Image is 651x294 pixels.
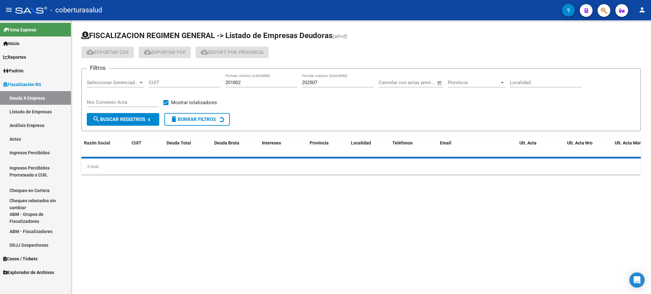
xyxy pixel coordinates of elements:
datatable-header-cell: Ult. Acta Nro [565,136,612,157]
span: (alt+d) [332,33,347,39]
datatable-header-cell: Teléfonos [390,136,437,157]
mat-icon: person [638,6,646,14]
datatable-header-cell: Provincia [307,136,348,157]
span: Fiscalización RG [3,81,41,88]
span: Ult. Acta [519,140,537,145]
span: Export por Provincia [201,50,264,55]
span: Exportar PDF [144,50,186,55]
span: Casos / Tickets [3,255,38,262]
span: Firma Express [3,26,36,33]
button: Exportar PDF [139,47,191,58]
span: Deuda Total [167,140,191,145]
datatable-header-cell: Ult. Acta [517,136,565,157]
datatable-header-cell: Deuda Bruta [212,136,259,157]
span: Inicio [3,40,19,47]
mat-icon: delete [170,115,178,123]
button: Export por Provincia [195,47,269,58]
span: FISCALIZACION REGIMEN GENERAL -> Listado de Empresas Deudoras [81,31,332,40]
button: Buscar Registros [87,113,159,126]
span: Intereses [262,140,281,145]
span: Deuda Bruta [214,140,239,145]
span: Mostrar totalizadores [171,99,217,106]
span: Provincia [310,140,329,145]
span: Ult. Acta Nro [567,140,593,145]
span: Ult. Acta Monto [615,140,646,145]
span: Buscar Registros [93,117,145,122]
span: Email [440,140,451,145]
span: Borrar Filtros [170,117,216,122]
span: Padrón [3,67,24,74]
span: Reportes [3,54,26,61]
h3: Filtros [87,63,109,72]
mat-icon: menu [5,6,13,14]
span: Explorador de Archivos [3,269,54,276]
datatable-header-cell: Localidad [348,136,390,157]
span: CUIT [132,140,141,145]
span: Teléfonos [392,140,413,145]
mat-icon: cloud_download [86,48,94,56]
datatable-header-cell: Email [437,136,517,157]
span: Seleccionar Gerenciador [87,80,138,85]
span: Razón Social [84,140,110,145]
button: Borrar Filtros [164,113,230,126]
span: Localidad [351,140,371,145]
datatable-header-cell: Razón Social [81,136,129,157]
div: 0 total [81,159,641,175]
span: Exportar CSV [86,50,129,55]
span: - coberturasalud [50,3,102,17]
mat-icon: search [93,115,100,123]
datatable-header-cell: CUIT [129,136,164,157]
div: Open Intercom Messenger [629,272,645,288]
mat-icon: cloud_download [201,48,208,56]
button: Exportar CSV [81,47,134,58]
span: Provincia [448,80,499,85]
datatable-header-cell: Intereses [259,136,307,157]
mat-icon: cloud_download [144,48,151,56]
button: Open calendar [436,79,443,87]
datatable-header-cell: Deuda Total [164,136,212,157]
